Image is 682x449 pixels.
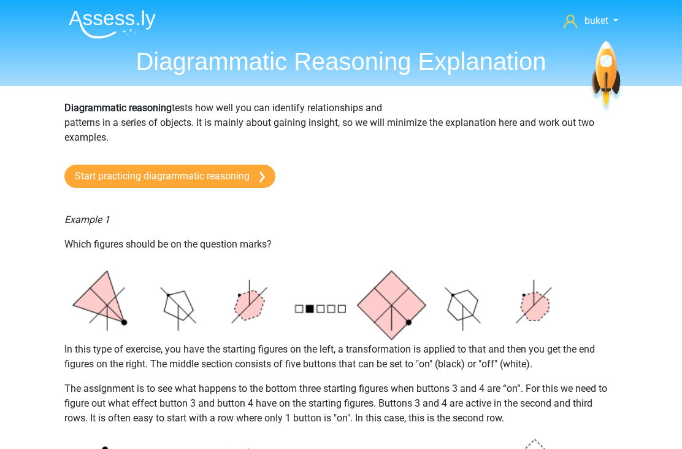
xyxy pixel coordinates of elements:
span: buket [584,15,608,26]
p: tests how well you can identify relationships and patterns in a series of objects. It is mainly a... [64,101,618,145]
a: buket [559,14,623,28]
i: Example 1 [64,214,110,225]
img: Assessly [69,10,156,39]
img: spaceship.7d73109d6933.svg [589,41,623,113]
h1: Diagrammatic Reasoning Explanation [59,47,623,76]
img: arrow-right.e5bd35279c78.svg [259,171,265,182]
a: Start practicing diagrammatic reasoning [64,165,275,188]
p: In this type of exercise, you have the starting figures on the left, a transformation is applied ... [64,342,618,372]
img: abstract-reasoning-1.png [64,262,618,342]
p: The assignment is to see what happens to the bottom three starting figures when buttons 3 and 4 a... [64,381,618,426]
p: Which figures should be on the question marks? [64,237,618,252]
b: Diagrammatic reasoning [64,102,172,114]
